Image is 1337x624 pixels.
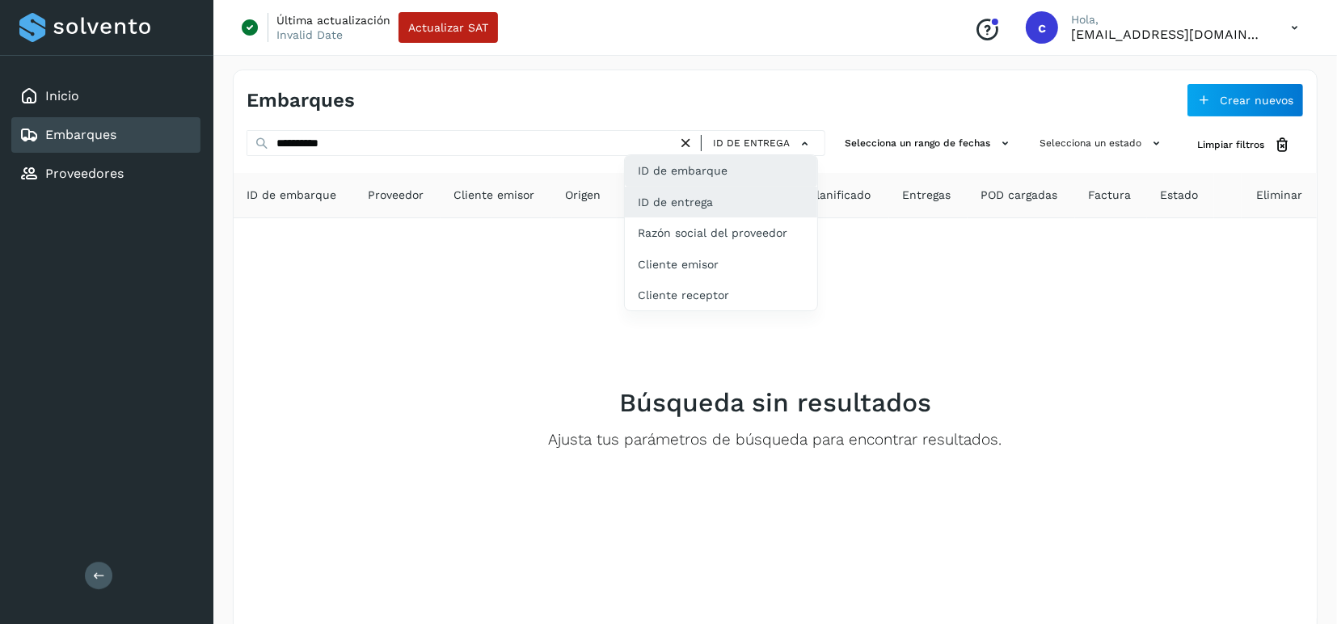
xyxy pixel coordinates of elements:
div: Inicio [11,78,200,114]
span: Actualizar SAT [408,22,488,33]
a: Proveedores [45,166,124,181]
div: Cliente receptor [625,280,817,310]
p: cavila@niagarawater.com [1071,27,1265,42]
a: Embarques [45,127,116,142]
p: Invalid Date [276,27,343,42]
button: Actualizar SAT [399,12,498,43]
p: Última actualización [276,13,390,27]
a: Inicio [45,88,79,103]
div: Cliente emisor [625,249,817,280]
p: Hola, [1071,13,1265,27]
div: Razón social del proveedor [625,217,817,248]
div: ID de embarque [625,155,817,186]
div: Proveedores [11,156,200,192]
div: ID de entrega [625,187,817,217]
div: Embarques [11,117,200,153]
